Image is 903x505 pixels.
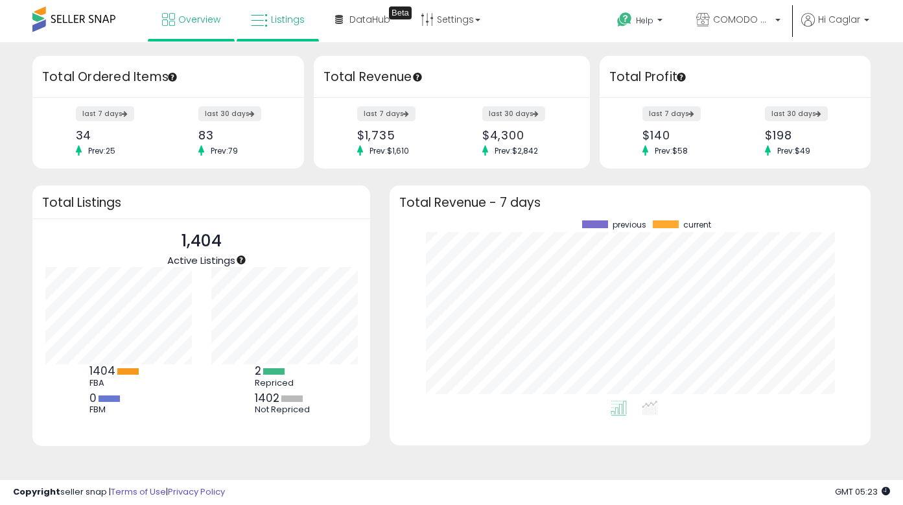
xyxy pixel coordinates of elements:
[399,198,861,207] h3: Total Revenue - 7 days
[801,13,869,42] a: Hi Caglar
[167,71,178,83] div: Tooltip anchor
[636,15,653,26] span: Help
[167,253,235,267] span: Active Listings
[255,378,313,388] div: Repriced
[167,229,235,253] p: 1,404
[482,106,545,121] label: last 30 days
[255,363,261,379] b: 2
[357,106,416,121] label: last 7 days
[255,390,279,406] b: 1402
[42,68,294,86] h3: Total Ordered Items
[357,128,442,142] div: $1,735
[488,145,545,156] span: Prev: $2,842
[178,13,220,26] span: Overview
[235,254,247,266] div: Tooltip anchor
[13,486,225,499] div: seller snap | |
[835,486,890,498] span: 2025-10-11 05:23 GMT
[642,128,725,142] div: $140
[76,106,134,121] label: last 7 days
[198,106,261,121] label: last 30 days
[82,145,122,156] span: Prev: 25
[675,71,687,83] div: Tooltip anchor
[616,12,633,28] i: Get Help
[363,145,416,156] span: Prev: $1,610
[349,13,390,26] span: DataHub
[613,220,646,229] span: previous
[89,405,148,415] div: FBM
[482,128,567,142] div: $4,300
[42,198,360,207] h3: Total Listings
[76,128,159,142] div: 34
[111,486,166,498] a: Terms of Use
[765,106,828,121] label: last 30 days
[13,486,60,498] strong: Copyright
[771,145,817,156] span: Prev: $49
[389,6,412,19] div: Tooltip anchor
[713,13,771,26] span: COMODO HOME CA
[255,405,313,415] div: Not Repriced
[204,145,244,156] span: Prev: 79
[642,106,701,121] label: last 7 days
[89,363,115,379] b: 1404
[818,13,860,26] span: Hi Caglar
[648,145,694,156] span: Prev: $58
[323,68,580,86] h3: Total Revenue
[412,71,423,83] div: Tooltip anchor
[198,128,281,142] div: 83
[609,68,862,86] h3: Total Profit
[683,220,711,229] span: current
[89,378,148,388] div: FBA
[607,2,675,42] a: Help
[271,13,305,26] span: Listings
[765,128,848,142] div: $198
[168,486,225,498] a: Privacy Policy
[89,390,97,406] b: 0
